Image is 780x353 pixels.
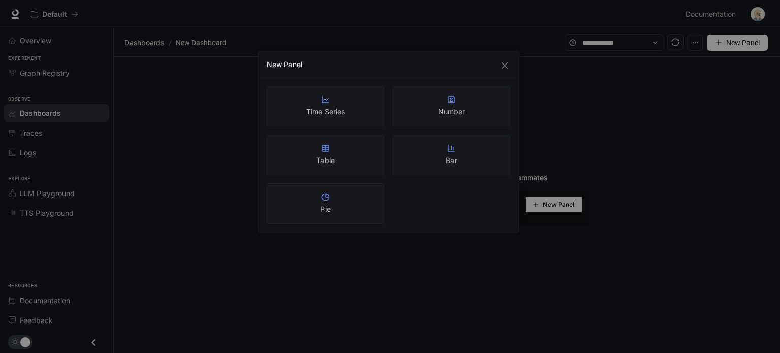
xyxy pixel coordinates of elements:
[543,202,574,207] span: New Panel
[82,332,105,353] button: Close drawer
[26,4,83,24] button: All workspaces
[316,155,335,166] article: Table
[20,336,30,347] span: Dark mode toggle
[20,35,51,46] span: Overview
[747,4,768,24] button: User avatar
[124,37,164,49] span: Dashboards
[525,197,582,213] button: New Panel
[499,60,510,71] button: Close
[681,4,743,24] a: Documentation
[707,35,768,51] button: New Panel
[446,155,457,166] article: Bar
[4,184,109,202] a: LLM Playground
[4,204,109,222] a: TTS Playground
[20,127,42,138] span: Traces
[306,107,344,117] article: Time Series
[533,202,539,208] span: plus
[267,59,511,70] div: New Panel
[4,292,109,309] a: Documentation
[42,10,67,19] p: Default
[671,38,679,46] span: sync
[20,295,70,306] span: Documentation
[20,188,75,199] span: LLM Playground
[174,33,229,52] article: New Dashboard
[726,37,760,48] span: New Panel
[20,108,61,118] span: Dashboards
[4,64,109,82] a: Graph Registry
[169,37,172,48] span: /
[4,31,109,49] a: Overview
[20,208,74,218] span: TTS Playground
[751,7,765,21] img: User avatar
[686,8,736,21] span: Documentation
[320,204,331,214] article: Pie
[715,39,722,46] span: plus
[4,144,109,162] a: Logs
[4,311,109,329] a: Feedback
[501,61,509,70] span: close
[4,124,109,142] a: Traces
[20,315,53,326] span: Feedback
[4,104,109,122] a: Dashboards
[438,107,465,117] article: Number
[20,68,70,78] span: Graph Registry
[20,147,36,158] span: Logs
[122,37,167,49] button: Dashboards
